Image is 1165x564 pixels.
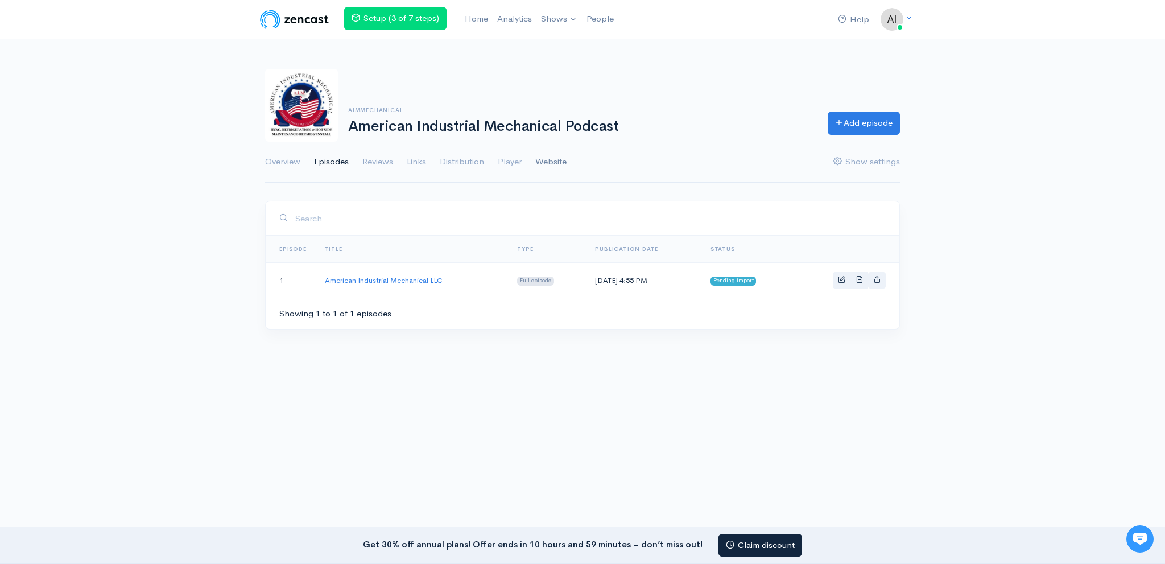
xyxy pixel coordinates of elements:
h1: American Industrial Mechanical Podcast [348,118,814,135]
img: ... [881,8,903,31]
a: People [582,7,618,31]
span: New conversation [73,158,137,167]
a: Publication date [595,245,658,253]
a: Episode [279,245,307,253]
p: Find an answer quickly [15,195,212,209]
h1: Hi 👋 [17,55,210,73]
div: Showing 1 to 1 of 1 episodes [279,307,391,320]
a: Links [407,142,426,183]
a: Help [833,7,874,32]
a: Website [535,142,567,183]
a: Type [517,245,533,253]
span: Status [710,245,735,253]
span: Full episode [517,277,554,286]
input: Search articles [33,214,203,237]
a: Home [460,7,493,31]
a: Player [498,142,522,183]
a: Title [325,245,342,253]
a: Distribution [440,142,484,183]
input: Search [295,207,886,230]
strong: Get 30% off annual plans! Offer ends in 10 hours and 59 minutes – don’t miss out! [363,538,703,549]
a: Show settings [833,142,900,183]
a: Add episode [828,112,900,135]
div: Basic example [833,272,886,289]
span: Pending import [710,277,757,286]
a: American Industrial Mechanical LLC [325,275,443,285]
a: Episodes [314,142,349,183]
iframe: gist-messenger-bubble-iframe [1126,525,1154,553]
button: New conversation [18,151,210,174]
a: Setup (3 of 7 steps) [344,7,447,30]
a: Claim discount [718,534,802,557]
h6: aimmechanical [348,107,814,113]
a: Overview [265,142,300,183]
td: 1 [266,263,316,298]
h2: Just let us know if you need anything and we'll be happy to help! 🙂 [17,76,210,130]
a: Shows [536,7,582,32]
td: [DATE] 4:55 PM [586,263,701,298]
img: ZenCast Logo [258,8,331,31]
a: Analytics [493,7,536,31]
a: Reviews [362,142,393,183]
